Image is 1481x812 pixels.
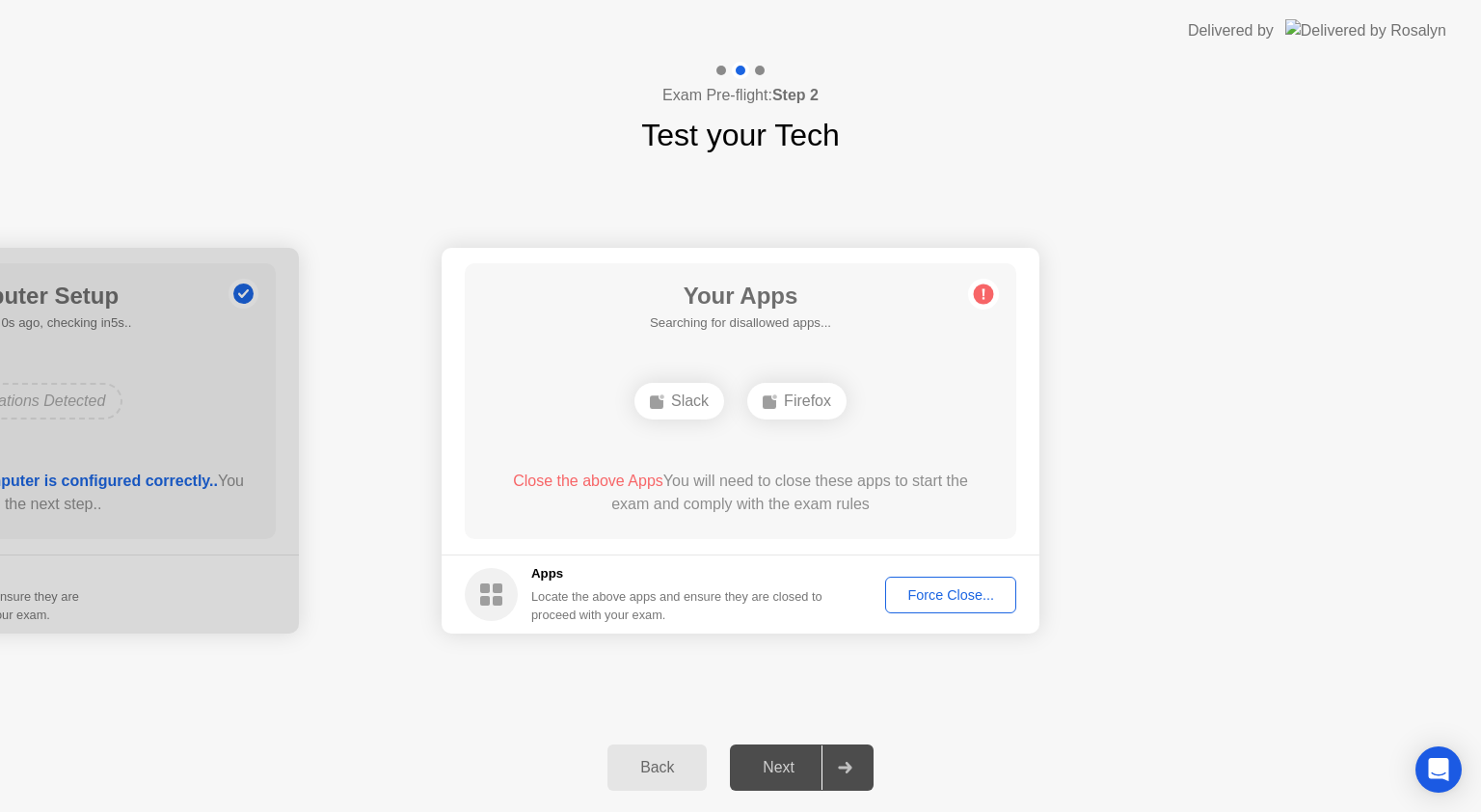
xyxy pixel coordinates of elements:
b: Step 2 [772,87,819,103]
button: Next [730,744,874,791]
button: Force Close... [885,577,1016,613]
div: Slack [634,383,724,420]
h1: Test your Tech [641,112,840,158]
div: Open Intercom Messenger [1415,746,1462,793]
div: Next [736,759,821,776]
div: Locate the above apps and ensure they are closed to proceed with your exam. [531,587,823,624]
div: Firefox [747,383,847,420]
div: You will need to close these apps to start the exam and comply with the exam rules [493,470,989,516]
div: Back [613,759,701,776]
span: Close the above Apps [513,473,663,489]
button: Back [607,744,707,791]
h5: Searching for disallowed apps... [650,313,831,333]
div: Delivered by [1188,19,1274,42]
h1: Your Apps [650,279,831,313]
div: Force Close... [892,587,1010,603]
h5: Apps [531,564,823,583]
img: Delivered by Rosalyn [1285,19,1446,41]
h4: Exam Pre-flight: [662,84,819,107]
